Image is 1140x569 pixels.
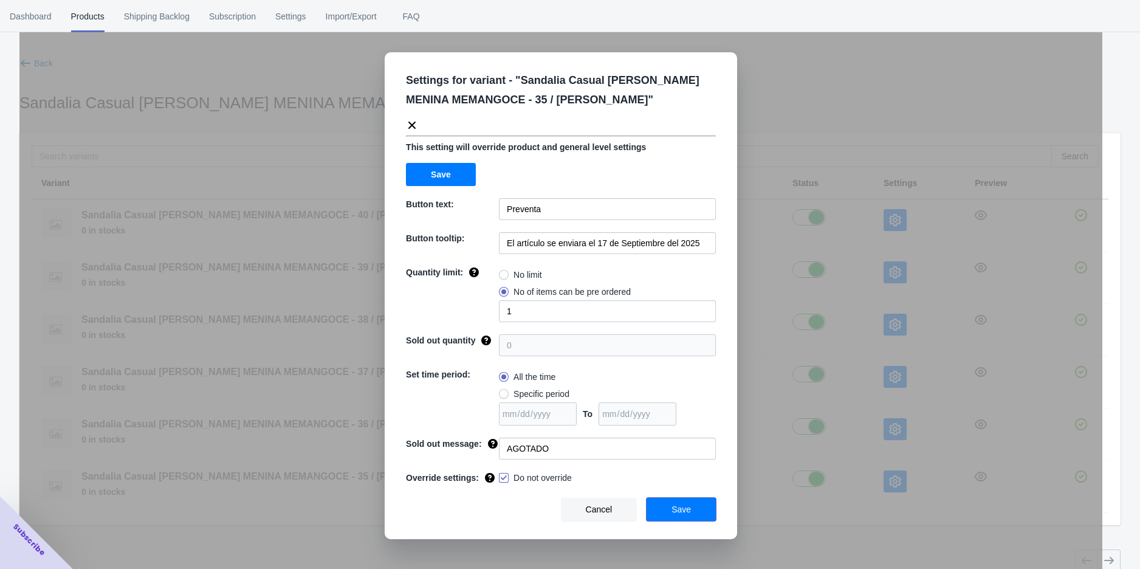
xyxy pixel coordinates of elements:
[406,233,464,243] span: Button tooltip:
[71,1,105,32] span: Products
[513,371,555,383] span: All the time
[513,388,569,400] span: Specific period
[647,498,716,521] button: Save
[15,52,58,74] button: Back
[583,409,592,419] span: To
[513,286,631,298] span: No of items can be pre ordered
[671,505,691,514] span: Save
[406,267,463,277] span: Quantity limit:
[406,71,726,109] p: Settings for variant - " Sandalia Casual [PERSON_NAME] MENINA MEMANGOCE - 35 / [PERSON_NAME] "
[406,163,476,186] button: Save
[11,522,47,558] span: Subscribe
[406,439,481,449] span: Sold out message:
[406,199,454,209] span: Button text:
[209,1,256,32] span: Subscription
[561,498,637,521] button: Cancel
[275,1,306,32] span: Settings
[513,472,572,484] span: Do not override
[396,1,427,32] span: FAQ
[10,1,52,32] span: Dashboard
[513,269,542,281] span: No limit
[586,505,613,514] span: Cancel
[431,170,451,179] span: Save
[406,473,479,483] span: Override settings:
[406,336,475,345] span: Sold out quantity
[326,1,377,32] span: Import/Export
[406,142,646,152] span: This setting will override product and general level settings
[406,370,470,379] span: Set time period:
[124,1,190,32] span: Shipping Backlog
